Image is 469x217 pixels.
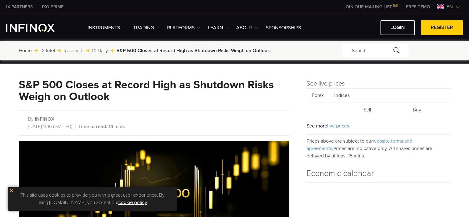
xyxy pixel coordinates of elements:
[37,4,68,10] a: INFINOX
[133,24,159,31] a: TRADING
[86,49,90,52] img: arrow-right
[9,188,14,193] img: yellow close icon
[19,47,32,54] a: Home
[306,135,450,160] p: Prices above are subject to our Prices are indicative only. All shares prices are delayed by at l...
[77,123,125,130] span: Time to read: 14 mins
[57,49,61,52] img: arrow-right
[110,49,114,52] img: arrow-right
[2,4,37,10] a: INFINOX
[356,103,405,117] th: Sell
[88,24,125,31] a: Instruments
[11,190,174,208] p: This site uses cookies to provide you with a great user experience. By using [DOMAIN_NAME], you a...
[35,116,55,122] a: INFINOX
[208,24,228,31] a: Learn
[329,89,355,102] span: Indices
[6,24,69,32] a: INFINOX Logo
[40,47,55,54] a: IX Intel
[343,44,409,57] div: Search
[306,117,450,135] div: See more
[28,116,34,122] span: By
[339,4,401,10] a: JOIN OUR MAILING LIST
[167,24,200,31] a: PLATFORMS
[381,20,415,35] a: LOGIN
[118,199,147,206] a: cookie policy
[306,89,329,102] span: Forex
[64,47,84,54] a: Research
[266,24,301,31] a: SPONSORSHIPS
[92,47,108,54] a: IX Daily
[28,123,76,130] span: [DATE] 11:16 (GMT +0)
[444,3,455,10] span: en
[306,79,450,88] h4: See live prices
[34,49,38,52] img: arrow-right
[401,4,435,10] a: INFINOX MENU
[117,47,270,54] span: S&P 500 Closes at Record High as Shutdown Risks Weigh on Outlook
[236,24,258,31] a: ABOUT
[327,123,349,129] span: live prices
[405,103,450,117] th: Buy
[19,79,289,102] h1: S&P 500 Closes at Record High as Shutdown Risks Weigh on Outlook
[306,167,450,182] h4: Economic calendar
[421,20,463,35] a: REGISTER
